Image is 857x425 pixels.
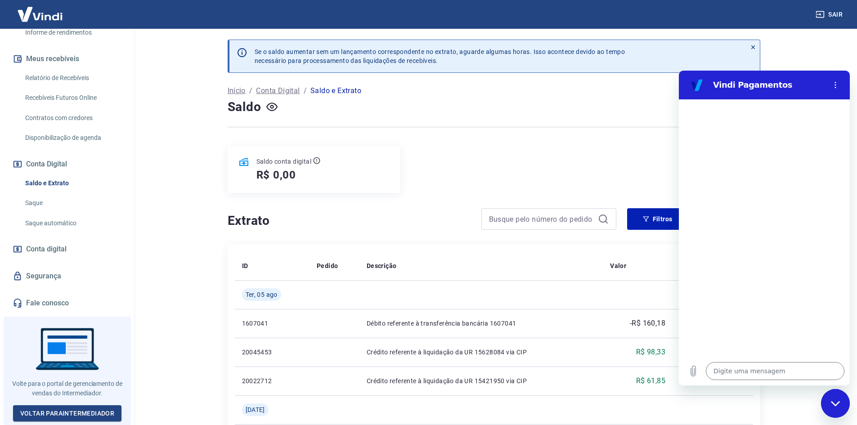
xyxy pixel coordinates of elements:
[22,23,124,42] a: Informe de rendimentos
[367,319,596,328] p: Débito referente à transferência bancária 1607041
[11,239,124,259] a: Conta digital
[242,261,248,270] p: ID
[13,405,122,422] a: Voltar paraIntermediador
[22,109,124,127] a: Contratos com credores
[22,174,124,192] a: Saldo e Extrato
[22,214,124,233] a: Saque automático
[610,261,626,270] p: Valor
[304,85,307,96] p: /
[242,348,303,357] p: 20045453
[679,71,850,385] iframe: Janela de mensagens
[317,261,338,270] p: Pedido
[489,212,594,226] input: Busque pelo número do pedido
[228,85,246,96] a: Início
[310,85,361,96] p: Saldo e Extrato
[246,405,265,414] span: [DATE]
[256,157,312,166] p: Saldo conta digital
[228,98,261,116] h4: Saldo
[367,261,397,270] p: Descrição
[11,266,124,286] a: Segurança
[242,376,303,385] p: 20022712
[11,49,124,69] button: Meus recebíveis
[26,243,67,255] span: Conta digital
[821,389,850,418] iframe: Botão para abrir a janela de mensagens, conversa em andamento
[11,154,124,174] button: Conta Digital
[630,318,665,329] p: -R$ 160,18
[256,168,296,182] h5: R$ 0,00
[246,290,278,299] span: Ter, 05 ago
[22,89,124,107] a: Recebíveis Futuros Online
[11,0,69,28] img: Vindi
[22,129,124,147] a: Disponibilização de agenda
[627,208,688,230] button: Filtros
[814,6,846,23] button: Sair
[11,293,124,313] a: Fale conosco
[256,85,300,96] a: Conta Digital
[242,319,303,328] p: 1607041
[22,69,124,87] a: Relatório de Recebíveis
[636,347,665,358] p: R$ 98,33
[249,85,252,96] p: /
[367,376,596,385] p: Crédito referente à liquidação da UR 15421950 via CIP
[228,212,471,230] h4: Extrato
[367,348,596,357] p: Crédito referente à liquidação da UR 15628084 via CIP
[22,194,124,212] a: Saque
[255,47,625,65] p: Se o saldo aumentar sem um lançamento correspondente no extrato, aguarde algumas horas. Isso acon...
[636,376,665,386] p: R$ 61,85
